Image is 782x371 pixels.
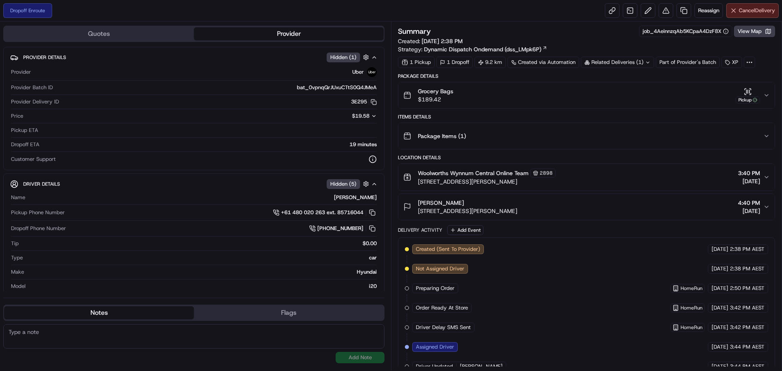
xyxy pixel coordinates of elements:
[681,305,703,311] span: HomeRun
[681,324,703,331] span: HomeRun
[11,68,31,76] span: Provider
[418,95,453,103] span: $189.42
[398,194,775,220] button: [PERSON_NAME][STREET_ADDRESS][PERSON_NAME]4:40 PM[DATE]
[11,127,38,134] span: Pickup ETA
[43,141,377,148] div: 19 minutes
[29,283,377,290] div: i20
[730,285,764,292] span: 2:50 PM AEST
[418,132,466,140] span: Package Items ( 1 )
[317,225,363,232] span: [PHONE_NUMBER]
[418,87,453,95] span: Grocery Bags
[424,45,547,53] a: Dynamic Dispatch Ondemand (dss_LMpk6P)
[10,177,378,191] button: Driver DetailsHidden (5)
[730,363,764,370] span: 3:44 PM AEST
[416,343,454,351] span: Assigned Driver
[11,194,25,201] span: Name
[730,265,764,272] span: 2:38 PM AEST
[23,181,60,187] span: Driver Details
[327,52,371,62] button: Hidden (1)
[418,169,529,177] span: Woolworths Wynnum Central Online Team
[11,98,59,105] span: Provider Delivery ID
[712,343,728,351] span: [DATE]
[11,254,23,261] span: Type
[194,27,384,40] button: Provider
[4,306,194,319] button: Notes
[738,207,760,215] span: [DATE]
[352,112,369,119] span: $19.58
[730,246,764,253] span: 2:38 PM AEST
[643,28,729,35] button: job_4AeinnzqAb5KCpaA4DzF8X
[721,57,742,68] div: XP
[418,207,517,215] span: [STREET_ADDRESS][PERSON_NAME]
[712,324,728,331] span: [DATE]
[694,3,723,18] button: Reassign
[11,283,26,290] span: Model
[418,178,556,186] span: [STREET_ADDRESS][PERSON_NAME]
[436,57,473,68] div: 1 Dropoff
[460,363,503,370] span: [PERSON_NAME]
[730,304,764,312] span: 3:42 PM AEST
[730,343,764,351] span: 3:44 PM AEST
[712,265,728,272] span: [DATE]
[681,285,703,292] span: HomeRun
[305,112,377,120] button: $19.58
[738,199,760,207] span: 4:40 PM
[281,209,363,216] span: +61 480 020 263 ext. 85716044
[507,57,579,68] a: Created via Automation
[327,179,371,189] button: Hidden (5)
[474,57,506,68] div: 9.2 km
[712,285,728,292] span: [DATE]
[309,224,377,233] a: [PHONE_NUMBER]
[398,45,547,53] div: Strategy:
[11,156,56,163] span: Customer Support
[738,169,760,177] span: 3:40 PM
[4,27,194,40] button: Quotes
[424,45,541,53] span: Dynamic Dispatch Ondemand (dss_LMpk6P)
[416,246,480,253] span: Created (Sent To Provider)
[416,265,464,272] span: Not Assigned Driver
[11,209,65,216] span: Pickup Phone Number
[351,98,377,105] button: 3E295
[398,82,775,108] button: Grocery Bags$189.42Pickup
[734,26,775,37] button: View Map
[736,88,760,103] button: Pickup
[398,227,442,233] div: Delivery Activity
[416,363,453,370] span: Driver Updated
[698,7,719,14] span: Reassign
[398,73,775,79] div: Package Details
[447,225,483,235] button: Add Event
[330,180,356,188] span: Hidden ( 5 )
[712,304,728,312] span: [DATE]
[11,141,40,148] span: Dropoff ETA
[739,7,775,14] span: Cancel Delivery
[367,67,377,77] img: uber-new-logo.jpeg
[273,208,377,217] a: +61 480 020 263 ext. 85716044
[398,154,775,161] div: Location Details
[26,254,377,261] div: car
[730,324,764,331] span: 3:42 PM AEST
[398,114,775,120] div: Items Details
[11,112,23,120] span: Price
[581,57,654,68] div: Related Deliveries (1)
[11,268,24,276] span: Make
[398,28,431,35] h3: Summary
[398,123,775,149] button: Package Items (1)
[10,50,378,64] button: Provider DetailsHidden (1)
[194,306,384,319] button: Flags
[330,54,356,61] span: Hidden ( 1 )
[736,97,760,103] div: Pickup
[22,240,377,247] div: $0.00
[297,84,377,91] span: bat_0vpnqQrJUxuCTtS0Q4JMeA
[712,246,728,253] span: [DATE]
[540,170,553,176] span: 2898
[398,57,435,68] div: 1 Pickup
[738,177,760,185] span: [DATE]
[416,285,455,292] span: Preparing Order
[23,54,66,61] span: Provider Details
[418,199,464,207] span: [PERSON_NAME]
[29,194,377,201] div: [PERSON_NAME]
